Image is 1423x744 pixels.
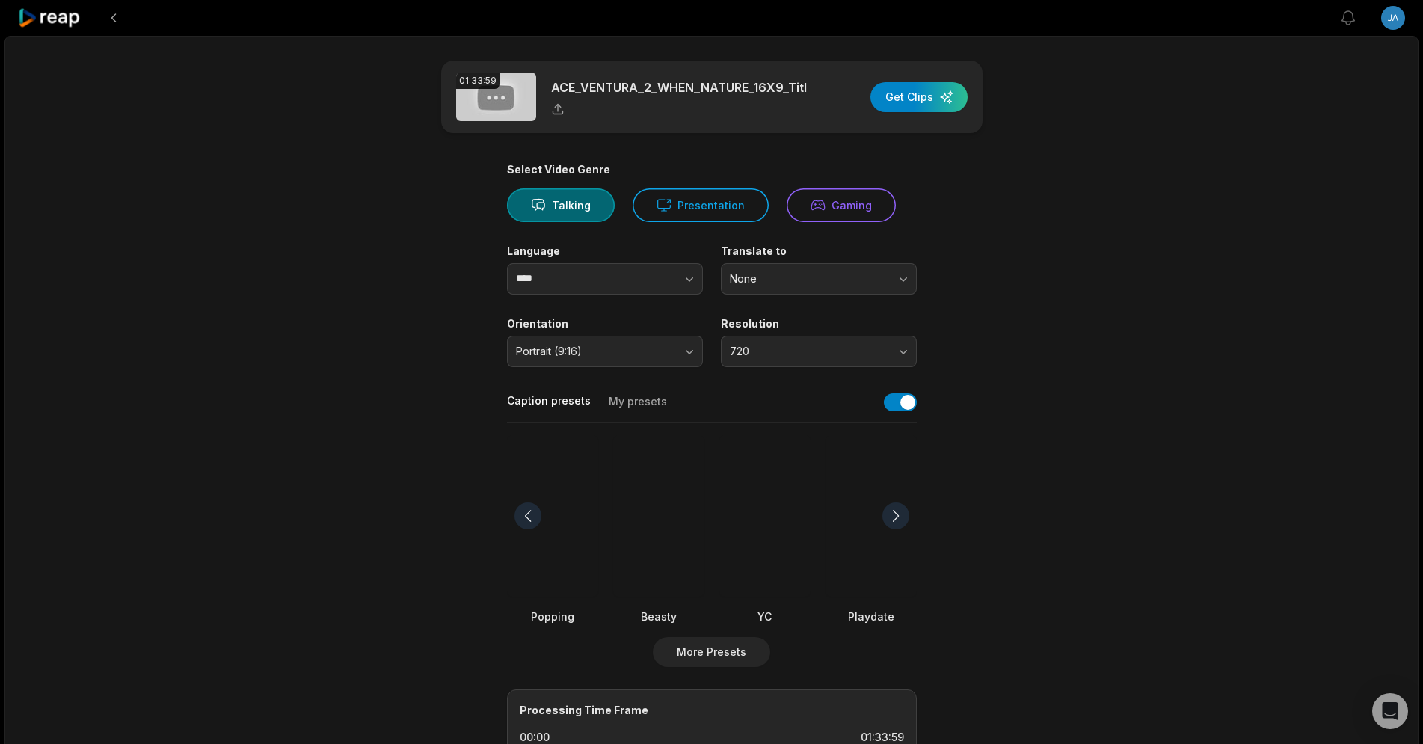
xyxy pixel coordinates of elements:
div: Select Video Genre [507,163,917,176]
button: 720 [721,336,917,367]
button: Gaming [787,188,896,222]
div: Popping [507,609,598,624]
div: YC [719,609,811,624]
button: More Presets [653,637,770,667]
label: Translate to [721,245,917,258]
button: Talking [507,188,615,222]
button: Presentation [633,188,769,222]
div: 01:33:59 [456,73,500,89]
button: None [721,263,917,295]
label: Resolution [721,317,917,331]
div: Playdate [826,609,917,624]
span: None [730,272,887,286]
label: Orientation [507,317,703,331]
span: Portrait (9:16) [516,345,673,358]
div: Processing Time Frame [520,702,904,718]
p: ACE_VENTURA_2_WHEN_NATURE_16X9_Title1.mp4 [551,79,809,96]
span: 720 [730,345,887,358]
label: Language [507,245,703,258]
button: Caption presets [507,393,591,422]
div: Beasty [613,609,704,624]
button: Portrait (9:16) [507,336,703,367]
button: Get Clips [870,82,968,112]
button: My presets [609,394,667,422]
div: Open Intercom Messenger [1372,693,1408,729]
